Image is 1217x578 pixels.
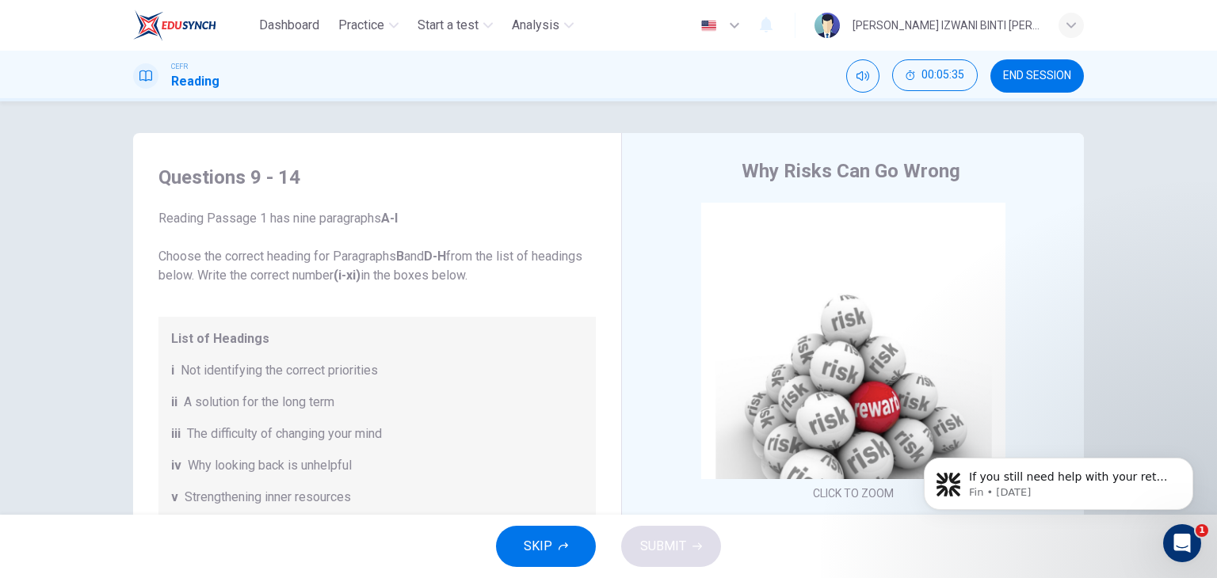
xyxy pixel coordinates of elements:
b: B [396,249,404,264]
iframe: Intercom live chat [1163,524,1201,562]
div: [PERSON_NAME] IZWANI BINTI [PERSON_NAME] [853,16,1040,35]
img: EduSynch logo [133,10,216,41]
span: SKIP [524,535,552,557]
span: Strengthening inner resources [185,488,351,507]
button: SKIP [496,526,596,567]
span: Analysis [512,16,559,35]
div: Mute [846,59,879,93]
span: Reading Passage 1 has nine paragraphs Choose the correct heading for Paragraphs and from the list... [158,209,596,285]
span: A solution for the long term [184,393,334,412]
button: Dashboard [253,11,326,40]
span: The difficulty of changing your mind [187,424,382,443]
img: Profile picture [815,13,840,38]
div: Hide [892,59,978,93]
h4: Questions 9 - 14 [158,165,596,190]
span: 00:05:35 [921,69,964,82]
button: END SESSION [990,59,1084,93]
img: en [699,20,719,32]
span: CEFR [171,61,188,72]
span: v [171,488,178,507]
span: List of Headings [171,329,583,348]
span: ii [171,393,177,412]
a: EduSynch logo [133,10,253,41]
span: Not identifying the correct priorities [181,361,378,380]
button: Start a test [411,11,499,40]
b: (i-xi) [334,268,361,283]
span: Start a test [418,16,479,35]
span: i [171,361,174,380]
b: D-H [424,249,446,264]
span: iii [171,424,181,443]
button: Analysis [505,11,580,40]
span: Practice [338,16,384,35]
button: Practice [332,11,405,40]
h4: Why Risks Can Go Wrong [742,158,960,184]
span: END SESSION [1003,70,1071,82]
span: Dashboard [259,16,319,35]
h1: Reading [171,72,219,91]
span: 1 [1196,524,1208,537]
button: 00:05:35 [892,59,978,91]
span: Why looking back is unhelpful [188,456,352,475]
b: A-I [381,211,398,226]
span: iv [171,456,181,475]
iframe: Intercom notifications message [900,424,1217,535]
